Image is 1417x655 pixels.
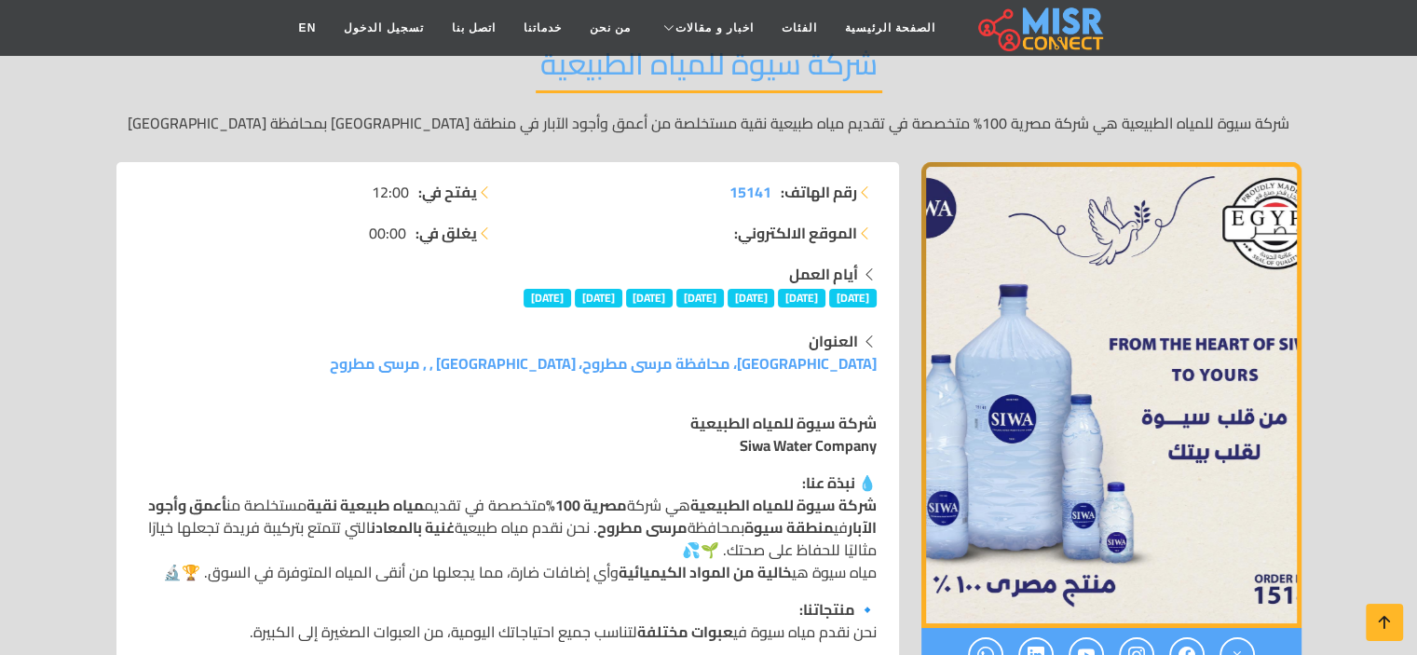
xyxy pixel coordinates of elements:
a: [GEOGRAPHIC_DATA]، محافظة مرسى مطروح، [GEOGRAPHIC_DATA] , , مرسى مطروح [330,349,877,377]
p: هي شركة متخصصة في تقديم مستخلصة من في بمحافظة . نحن نقدم مياه طبيعية التي تتمتع بتركيبة فريدة تجع... [139,471,877,583]
strong: شركة سيوة للمياه الطبيعية [690,491,877,519]
strong: أعمق وأجود الآبار [148,491,877,541]
strong: خالية من المواد الكيميائية [619,558,792,586]
h2: شركة سيوة للمياه الطبيعية [536,46,882,93]
img: شركة سيوة للمياه الطبيعية [921,162,1301,628]
strong: 🔹 منتجاتنا: [799,595,877,623]
div: 1 / 1 [921,162,1301,628]
img: main.misr_connect [978,5,1103,51]
strong: عبوات مختلفة [637,618,733,646]
strong: Siwa Water Company [740,431,877,459]
span: 00:00 [369,222,406,244]
span: [DATE] [829,289,877,307]
strong: منطقة سيوة [744,513,834,541]
a: الصفحة الرئيسية [831,10,949,46]
a: تسجيل الدخول [330,10,437,46]
a: اتصل بنا [438,10,510,46]
strong: رقم الهاتف: [781,181,857,203]
a: 15141 [729,181,771,203]
span: [DATE] [728,289,775,307]
span: [DATE] [575,289,622,307]
strong: غنية بالمعادن [371,513,455,541]
strong: يفتح في: [418,181,477,203]
a: من نحن [576,10,645,46]
span: [DATE] [524,289,571,307]
strong: أيام العمل [789,260,858,288]
span: اخبار و مقالات [675,20,754,36]
a: الفئات [768,10,831,46]
strong: مرسى مطروح [597,513,688,541]
a: خدماتنا [510,10,576,46]
span: [DATE] [778,289,825,307]
span: [DATE] [626,289,674,307]
a: EN [285,10,331,46]
strong: مياه طبيعية نقية [307,491,424,519]
strong: يغلق في: [416,222,477,244]
span: 15141 [729,178,771,206]
span: 12:00 [372,181,409,203]
strong: 💧 نبذة عنا: [802,469,877,497]
a: اخبار و مقالات [645,10,768,46]
p: شركة سيوة للمياه الطبيعية هي شركة مصرية 100% متخصصة في تقديم مياه طبيعية نقية مستخلصة من أعمق وأج... [116,112,1301,134]
strong: العنوان [809,327,858,355]
strong: مصرية 100% [546,491,627,519]
strong: شركة سيوة للمياه الطبيعية [690,409,877,437]
strong: الموقع الالكتروني: [734,222,857,244]
p: نحن نقدم مياه سيوة في لتناسب جميع احتياجاتك اليومية، من العبوات الصغيرة إلى الكبيرة. [139,598,877,643]
span: [DATE] [676,289,724,307]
